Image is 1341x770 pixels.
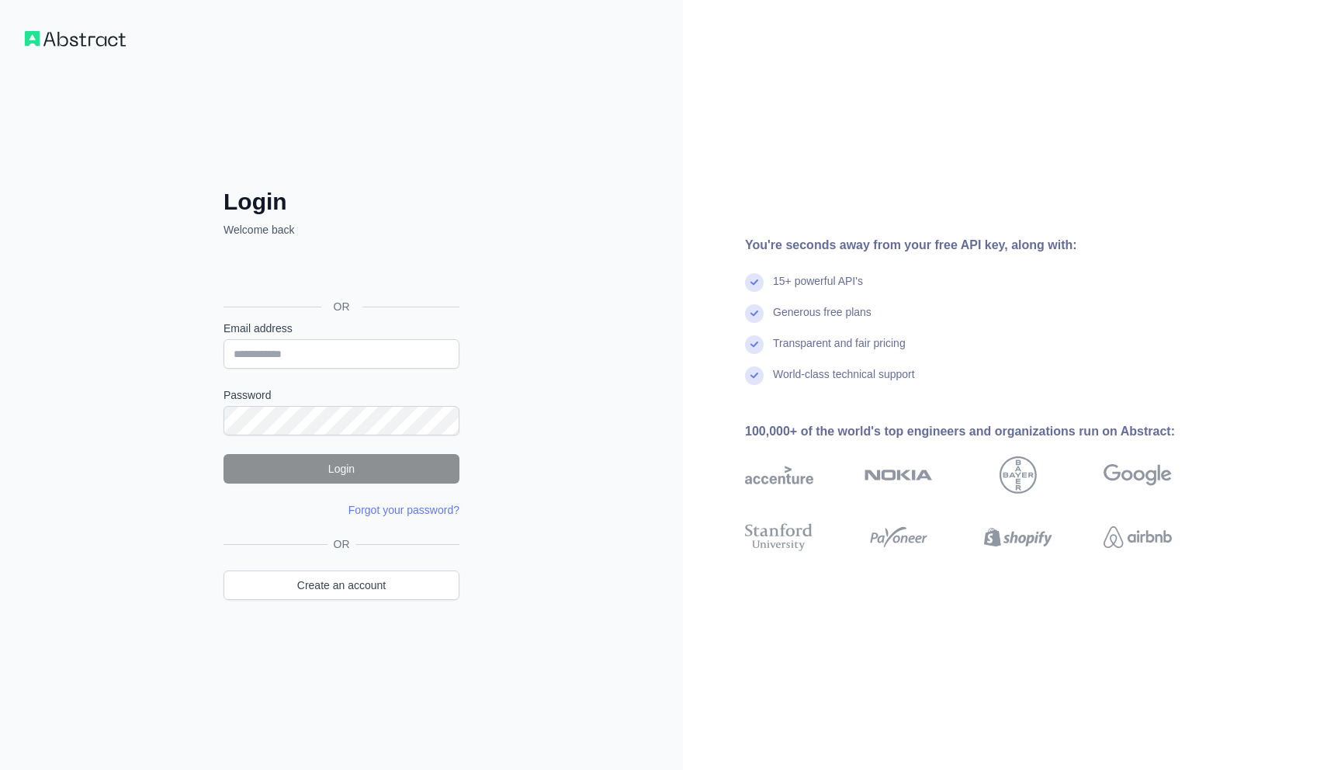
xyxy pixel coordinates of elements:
[773,304,871,335] div: Generous free plans
[216,255,464,289] iframe: Sign in with Google Button
[984,520,1052,554] img: shopify
[745,236,1221,255] div: You're seconds away from your free API key, along with:
[223,454,459,484] button: Login
[223,387,459,403] label: Password
[773,335,906,366] div: Transparent and fair pricing
[745,304,764,323] img: check mark
[1104,520,1172,554] img: airbnb
[745,422,1221,441] div: 100,000+ of the world's top engineers and organizations run on Abstract:
[1104,456,1172,494] img: google
[773,273,863,304] div: 15+ powerful API's
[223,222,459,238] p: Welcome back
[745,366,764,385] img: check mark
[223,188,459,216] h2: Login
[865,520,933,554] img: payoneer
[348,504,459,516] a: Forgot your password?
[25,31,126,47] img: Workflow
[223,571,459,600] a: Create an account
[1000,456,1037,494] img: bayer
[745,273,764,292] img: check mark
[745,520,813,554] img: stanford university
[223,321,459,336] label: Email address
[321,299,362,314] span: OR
[865,456,933,494] img: nokia
[773,366,915,397] div: World-class technical support
[327,536,356,552] span: OR
[745,335,764,354] img: check mark
[745,456,813,494] img: accenture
